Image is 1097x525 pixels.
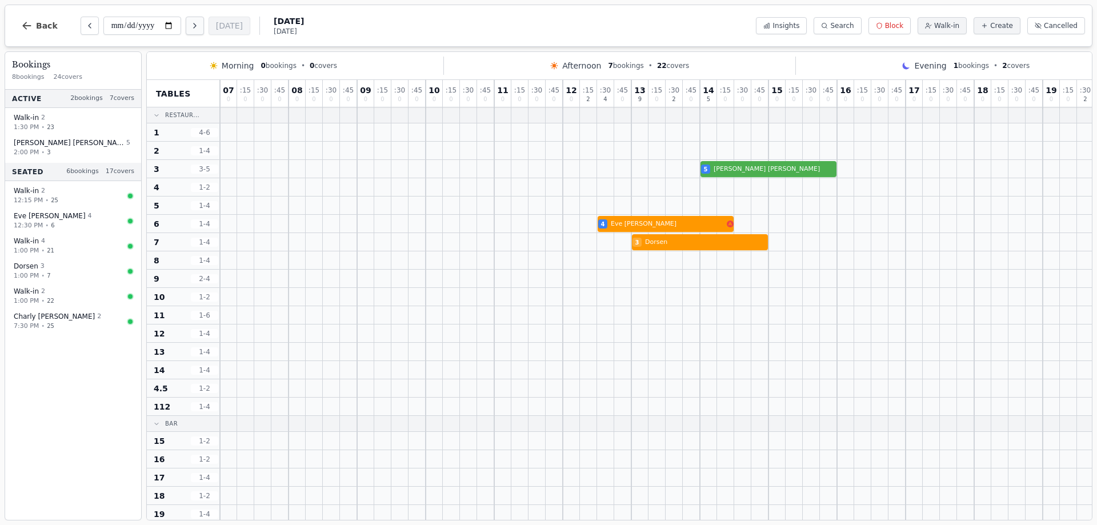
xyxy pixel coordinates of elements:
span: : 15 [377,87,388,94]
span: : 45 [548,87,559,94]
span: 17 covers [106,167,134,177]
span: 0 [483,97,487,102]
span: 08 [291,86,302,94]
span: 1 - 6 [191,311,218,320]
span: 1 - 2 [191,384,218,393]
span: 2 - 4 [191,274,218,283]
span: 0 [1066,97,1070,102]
span: 0 [261,62,265,70]
span: 0 [329,97,333,102]
span: : 45 [274,87,285,94]
span: 1 - 2 [191,455,218,464]
span: 11 [154,310,165,321]
span: • [301,61,305,70]
span: bookings [954,61,989,70]
span: Cancelled [1044,21,1078,30]
span: 0 [929,97,932,102]
span: 12 [566,86,576,94]
span: 1 - 4 [191,347,218,356]
span: Walk-in [14,237,39,246]
span: : 30 [668,87,679,94]
span: 1 - 4 [191,219,218,229]
span: 4 [601,220,605,229]
span: 14 [703,86,714,94]
span: : 45 [480,87,491,94]
span: 14 [154,364,165,376]
span: : 30 [1080,87,1091,94]
span: • [41,271,45,280]
span: • [41,123,45,131]
span: : 15 [583,87,594,94]
span: • [994,61,998,70]
span: 1 - 2 [191,183,218,192]
span: 0 [792,97,795,102]
span: 1 - 4 [191,366,218,375]
span: covers [1002,61,1030,70]
span: 11 [497,86,508,94]
span: : 15 [309,87,319,94]
span: 09 [360,86,371,94]
span: 1:00 PM [14,296,39,306]
span: 0 [312,97,315,102]
span: 0 [878,97,881,102]
span: 0 [758,97,761,102]
span: 19 [1046,86,1056,94]
span: 1:00 PM [14,271,39,280]
span: • [41,296,45,305]
span: Back [36,22,58,30]
span: 1 - 2 [191,436,218,446]
button: Cancelled [1027,17,1085,34]
span: 18 [154,490,165,502]
span: Eve [PERSON_NAME] [14,211,86,221]
span: : 30 [326,87,337,94]
span: Insights [772,21,799,30]
span: 1 - 4 [191,201,218,210]
span: 4 [154,182,159,193]
span: 1 - 4 [191,256,218,265]
span: 1:30 PM [14,122,39,132]
span: : 45 [754,87,765,94]
span: : 30 [943,87,954,94]
span: 0 [895,97,898,102]
button: Dorsen 31:00 PM•7 [7,258,139,284]
span: 0 [570,97,573,102]
span: covers [310,61,337,70]
span: : 30 [806,87,816,94]
button: Walk-in 21:30 PM•23 [7,109,139,136]
span: bookings [261,61,296,70]
span: 0 [963,97,967,102]
span: 0 [310,62,314,70]
span: Charly [PERSON_NAME] [14,312,95,321]
span: 7 covers [110,94,134,103]
span: 0 [227,97,230,102]
span: : 30 [531,87,542,94]
span: 0 [775,97,779,102]
span: 0 [998,97,1001,102]
span: covers [657,61,689,70]
span: : 15 [994,87,1005,94]
span: • [648,61,652,70]
span: : 30 [874,87,885,94]
span: 1 - 2 [191,491,218,500]
span: 24 covers [54,73,82,82]
span: : 30 [463,87,474,94]
span: 4 - 6 [191,128,218,137]
span: 8 [154,255,159,266]
svg: Allergens: Eggs, Crustaceans, Molluscs [727,221,734,227]
span: Evening [914,60,946,71]
span: Walk-in [14,287,39,296]
span: 0 [433,97,436,102]
span: 0 [740,97,744,102]
button: Next day [186,17,204,35]
span: 1:00 PM [14,246,39,255]
span: 112 [154,401,170,412]
span: 3 [41,262,45,271]
span: 4 [88,211,92,221]
span: 0 [860,97,864,102]
span: 5 [154,200,159,211]
span: 0 [620,97,624,102]
span: 22 [47,296,54,305]
span: : 45 [617,87,628,94]
span: 0 [346,97,350,102]
span: [PERSON_NAME] [PERSON_NAME] [14,138,124,147]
